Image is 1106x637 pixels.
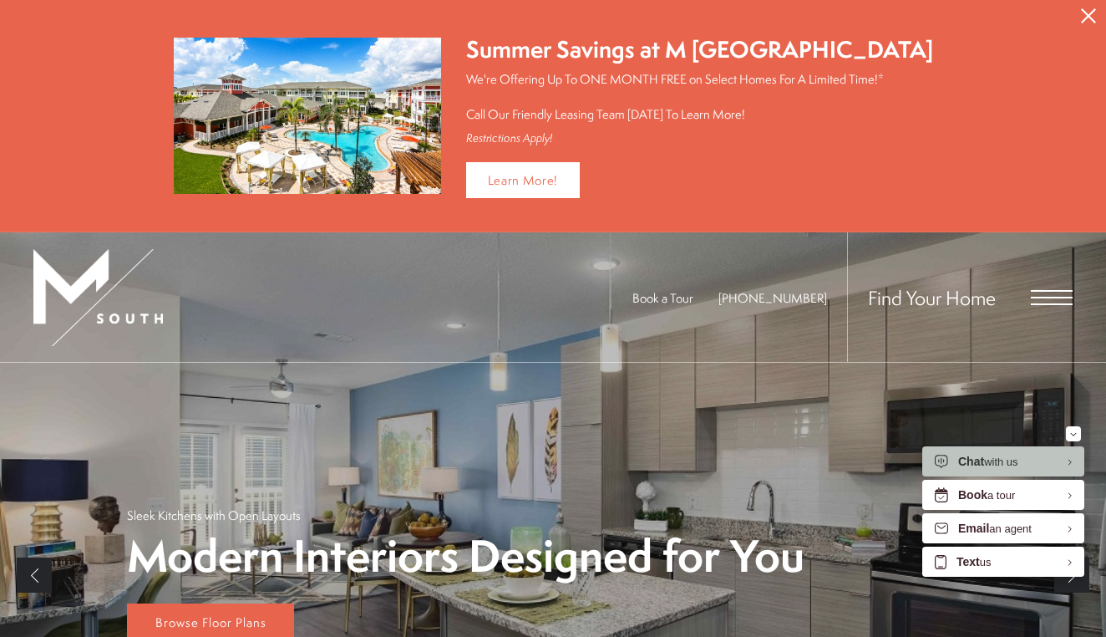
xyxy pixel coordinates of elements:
[718,289,827,307] a: Call Us at 813-570-8014
[466,162,581,198] a: Learn More!
[466,33,933,66] div: Summer Savings at M [GEOGRAPHIC_DATA]
[466,131,933,145] div: Restrictions Apply!
[127,507,301,524] p: Sleek Kitchens with Open Layouts
[632,289,693,307] a: Book a Tour
[155,614,266,631] span: Browse Floor Plans
[466,70,933,123] p: We're Offering Up To ONE MONTH FREE on Select Homes For A Limited Time!* Call Our Friendly Leasin...
[1031,290,1073,305] button: Open Menu
[17,558,52,593] a: Previous
[33,249,163,346] img: MSouth
[718,289,827,307] span: [PHONE_NUMBER]
[174,38,441,194] img: Summer Savings at M South Apartments
[127,533,804,580] p: Modern Interiors Designed for You
[868,284,996,311] a: Find Your Home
